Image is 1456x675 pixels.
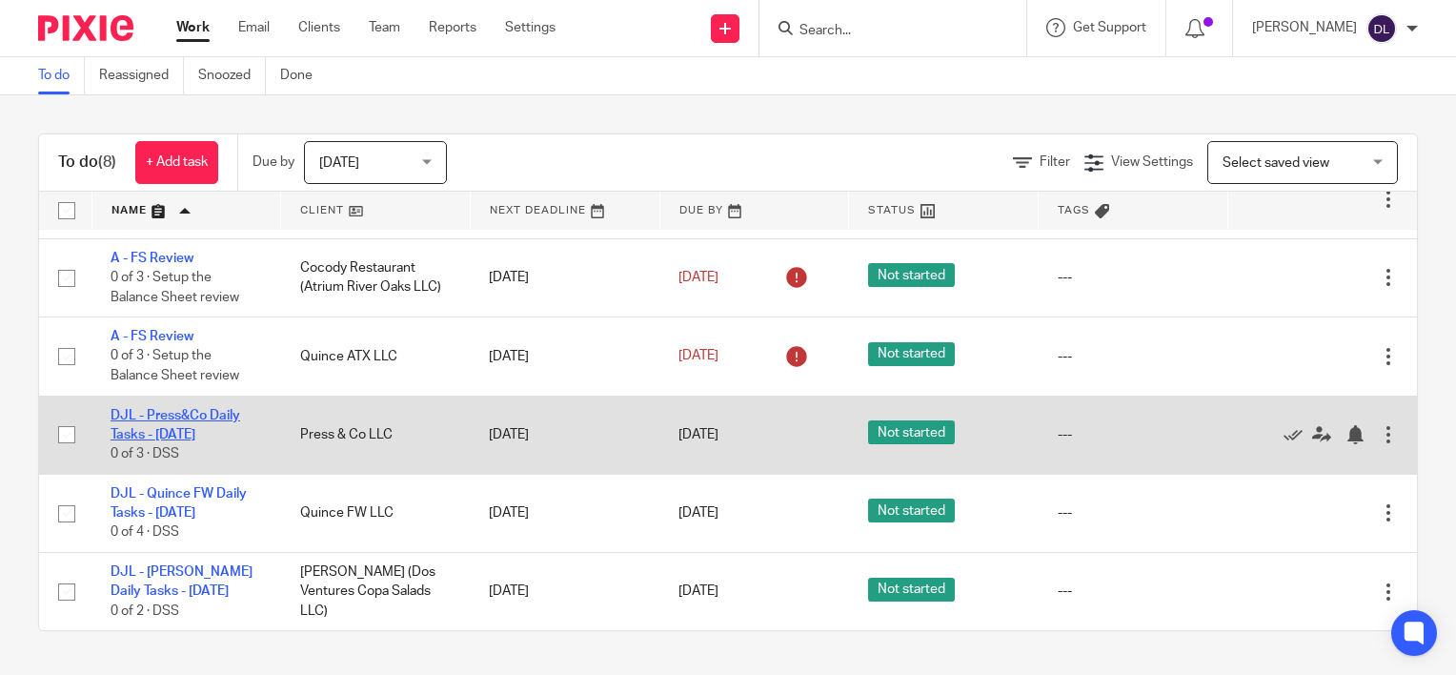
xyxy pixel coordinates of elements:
span: 0 of 2 · DSS [111,604,179,618]
span: 0 of 3 · Setup the Balance Sheet review [111,350,239,383]
div: --- [1058,425,1209,444]
td: Quince FW LLC [281,474,471,552]
p: Due by [253,153,294,172]
span: Not started [868,578,955,602]
td: Quince ATX LLC [281,317,471,396]
span: [DATE] [678,271,718,284]
span: (8) [98,154,116,170]
div: --- [1058,503,1209,522]
a: Email [238,18,270,37]
div: --- [1058,582,1209,601]
a: DJL - Quince FW Daily Tasks - [DATE] [111,487,247,520]
a: A - FS Review [111,252,193,265]
span: [DATE] [678,506,718,520]
a: Done [280,57,327,94]
a: DJL - [PERSON_NAME] Daily Tasks - [DATE] [111,565,253,598]
td: Cocody Restaurant (Atrium River Oaks LLC) [281,238,471,317]
span: 0 of 4 · DSS [111,526,179,540]
td: [DATE] [470,552,659,630]
p: [PERSON_NAME] [1252,18,1357,37]
input: Search [798,23,969,40]
span: Get Support [1073,21,1146,34]
span: 0 of 3 · Setup the Balance Sheet review [111,271,239,304]
a: Snoozed [198,57,266,94]
h1: To do [58,153,116,173]
a: Work [176,18,210,37]
div: --- [1058,347,1209,366]
a: Team [369,18,400,37]
td: [PERSON_NAME] (Dos Ventures Copa Salads LLC) [281,552,471,630]
span: Not started [868,342,955,366]
a: Settings [505,18,556,37]
span: Tags [1058,205,1090,215]
td: [DATE] [470,396,659,474]
a: To do [38,57,85,94]
a: Reassigned [99,57,184,94]
a: Mark as done [1284,425,1312,444]
span: Not started [868,420,955,444]
span: Filter [1040,155,1070,169]
a: Clients [298,18,340,37]
img: svg%3E [1366,13,1397,44]
div: --- [1058,268,1209,287]
a: Reports [429,18,476,37]
td: Press & Co LLC [281,396,471,474]
span: Select saved view [1223,156,1329,170]
a: + Add task [135,141,218,184]
span: [DATE] [678,428,718,441]
span: View Settings [1111,155,1193,169]
span: 0 of 3 · DSS [111,447,179,460]
span: [DATE] [678,585,718,599]
td: [DATE] [470,238,659,317]
td: [DATE] [470,317,659,396]
td: [DATE] [470,474,659,552]
a: A - FS Review [111,330,193,343]
span: [DATE] [678,350,718,363]
span: [DATE] [319,156,359,170]
img: Pixie [38,15,133,41]
span: Not started [868,263,955,287]
span: Not started [868,499,955,522]
a: DJL - Press&Co Daily Tasks - [DATE] [111,409,240,441]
